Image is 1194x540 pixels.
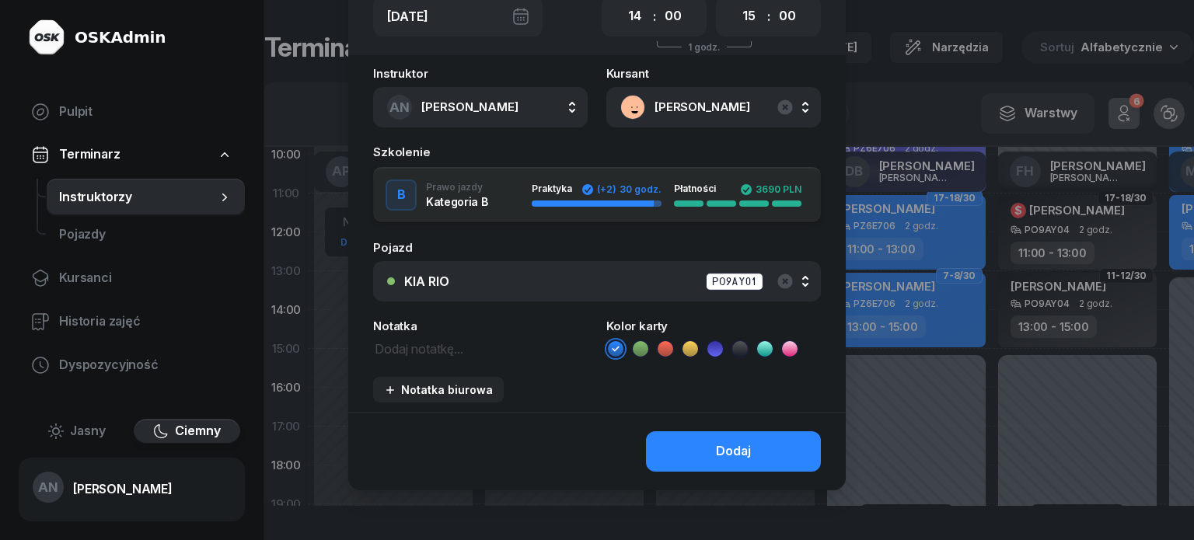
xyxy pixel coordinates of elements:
a: Terminarz [19,137,245,172]
a: Pojazdy [47,216,245,253]
span: Kursanci [59,268,232,288]
button: Jasny [23,419,131,444]
span: Historia zajęć [59,312,232,332]
span: Ciemny [175,421,221,441]
span: [PERSON_NAME] [421,99,518,114]
span: Praktyka [532,183,572,194]
span: (+2) [597,185,616,194]
span: AN [389,101,410,114]
span: [PERSON_NAME] [655,97,807,117]
div: Dodaj [716,441,751,462]
span: Jasny [70,421,106,441]
span: AN [38,481,58,494]
a: Kursanci [19,260,245,297]
span: Pulpit [59,102,232,122]
div: Notatka biurowa [384,383,493,396]
button: Dodaj [646,431,821,472]
span: Instruktorzy [59,187,217,207]
div: : [767,7,770,26]
img: logo-light@2x.png [28,19,65,56]
a: Dyspozycyjność [19,347,245,384]
a: Historia zajęć [19,303,245,340]
div: [PERSON_NAME] [73,483,173,495]
button: Notatka biurowa [373,377,504,402]
a: Instruktorzy [47,179,245,216]
button: BPrawo jazdyKategoria BPraktyka(+2)30 godz.Płatności3690 PLN [373,167,821,223]
span: Dyspozycyjność [59,355,232,375]
button: Ciemny [134,419,241,444]
div: Płatności [674,183,725,196]
div: 30 godz. [581,183,662,196]
div: OSKAdmin [75,26,166,48]
div: KIA RIO [404,275,449,287]
button: AN[PERSON_NAME] [373,87,588,127]
a: Pulpit [19,93,245,131]
span: Terminarz [59,145,120,165]
button: KIA RIOPO9AY01 [373,261,821,301]
span: Pojazdy [59,225,232,245]
div: PO9AY01 [706,273,763,291]
div: : [653,7,656,26]
div: 3690 PLN [740,183,801,196]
